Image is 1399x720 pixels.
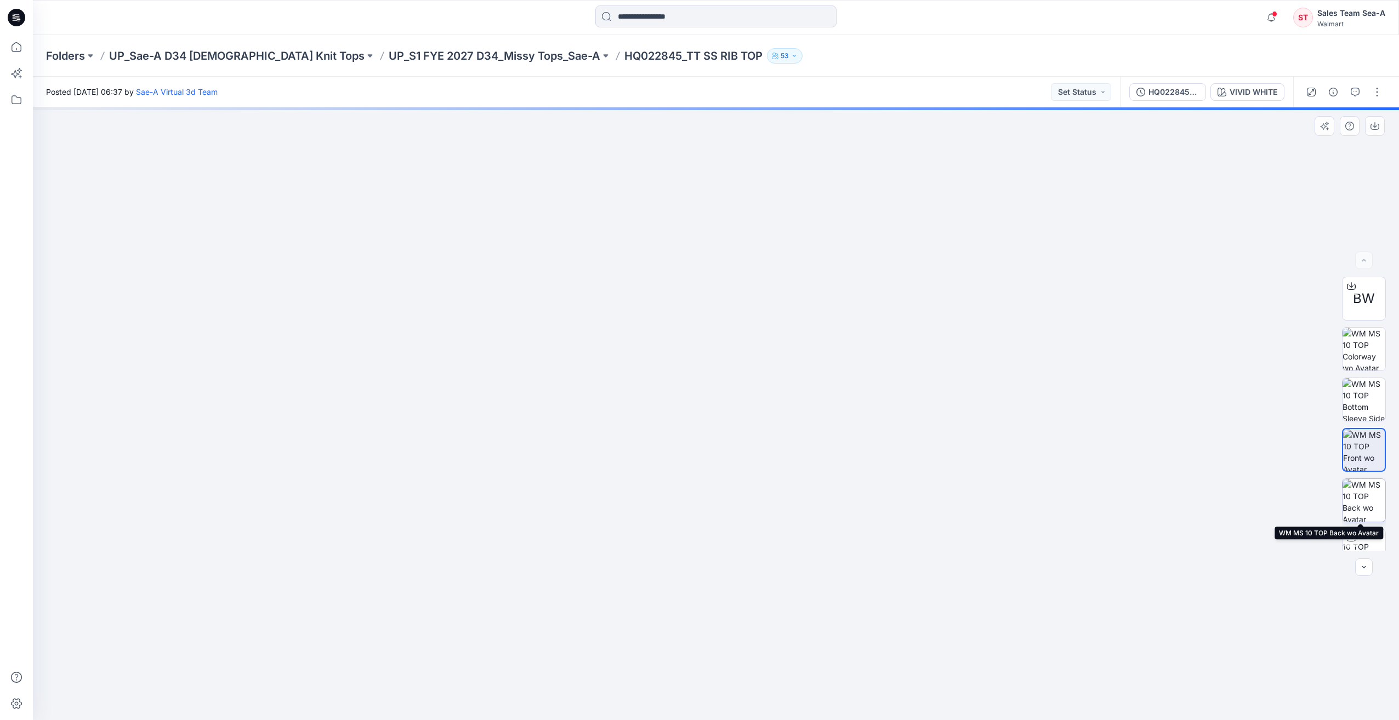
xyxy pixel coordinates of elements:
[46,86,218,98] span: Posted [DATE] 06:37 by
[1148,86,1199,98] div: HQ022845_PP_FULL COLORWAYS
[1343,479,1385,522] img: WM MS 10 TOP Back wo Avatar
[1317,7,1385,20] div: Sales Team Sea-A
[1353,289,1375,308] span: BW
[1230,86,1277,98] div: VIVID WHITE
[1324,83,1342,101] button: Details
[1129,83,1206,101] button: HQ022845_PP_FULL COLORWAYS
[1293,8,1313,27] div: ST
[1210,83,1284,101] button: VIVID WHITE
[1343,328,1385,370] img: WM MS 10 TOP Colorway wo Avatar
[767,48,803,64] button: 53
[389,48,600,64] a: UP_S1 FYE 2027 D34_Missy Tops_Sae-A
[1343,529,1385,572] img: WM MS 10 TOP Turntable with Avatar
[624,48,763,64] p: HQ022845_TT SS RIB TOP
[1343,378,1385,421] img: WM MS 10 TOP Bottom Sleeve Side Long Slv 2
[46,48,85,64] a: Folders
[109,48,365,64] a: UP_Sae-A D34 [DEMOGRAPHIC_DATA] Knit Tops
[1343,429,1385,471] img: WM MS 10 TOP Front wo Avatar
[1317,20,1385,28] div: Walmart
[781,50,789,62] p: 53
[136,87,218,96] a: Sae-A Virtual 3d Team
